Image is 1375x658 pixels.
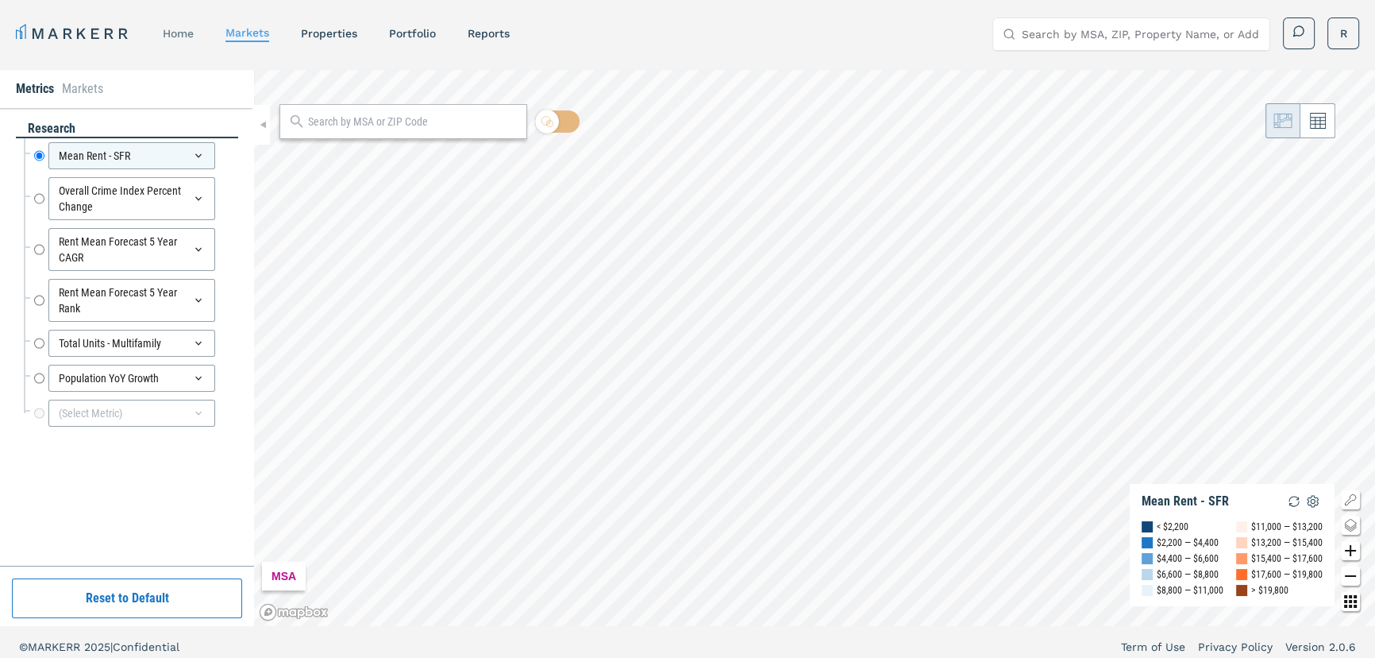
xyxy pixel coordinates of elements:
[1157,551,1219,567] div: $4,400 — $6,600
[48,400,215,427] div: (Select Metric)
[16,120,238,138] div: research
[16,79,54,99] li: Metrics
[468,27,510,40] a: reports
[1340,25,1347,41] span: R
[48,365,215,392] div: Population YoY Growth
[308,114,518,130] input: Search by MSA or ZIP Code
[48,142,215,169] div: Mean Rent - SFR
[48,228,215,271] div: Rent Mean Forecast 5 Year CAGR
[1285,639,1356,655] a: Version 2.0.6
[16,22,131,45] a: MARKERR
[84,641,113,653] span: 2025 |
[1022,18,1260,50] input: Search by MSA, ZIP, Property Name, or Address
[1341,516,1360,535] button: Change style map button
[1157,583,1223,598] div: $8,800 — $11,000
[1251,583,1288,598] div: > $19,800
[1341,490,1360,509] button: Show/Hide Legend Map Button
[1341,541,1360,560] button: Zoom in map button
[389,27,436,40] a: Portfolio
[262,562,306,590] div: MSA
[1198,639,1273,655] a: Privacy Policy
[48,177,215,220] div: Overall Crime Index Percent Change
[1284,492,1304,511] img: Reload Legend
[1142,493,1229,509] div: Mean Rent - SFR
[1251,551,1323,567] div: $15,400 — $17,600
[1327,17,1359,49] button: R
[48,279,215,322] div: Rent Mean Forecast 5 Year Rank
[113,641,179,653] span: Confidential
[1121,639,1185,655] a: Term of Use
[1341,592,1360,611] button: Other options map button
[1251,519,1323,535] div: $11,000 — $13,200
[1157,567,1219,583] div: $6,600 — $8,800
[1251,535,1323,551] div: $13,200 — $15,400
[301,27,357,40] a: properties
[1341,567,1360,586] button: Zoom out map button
[1251,567,1323,583] div: $17,600 — $19,800
[163,27,194,40] a: home
[225,26,269,39] a: markets
[1157,535,1219,551] div: $2,200 — $4,400
[254,70,1375,626] canvas: Map
[62,79,103,99] li: Markets
[259,603,329,621] a: Mapbox logo
[12,579,242,618] button: Reset to Default
[28,641,84,653] span: MARKERR
[1157,519,1188,535] div: < $2,200
[1304,492,1323,511] img: Settings
[48,330,215,357] div: Total Units - Multifamily
[19,641,28,653] span: ©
